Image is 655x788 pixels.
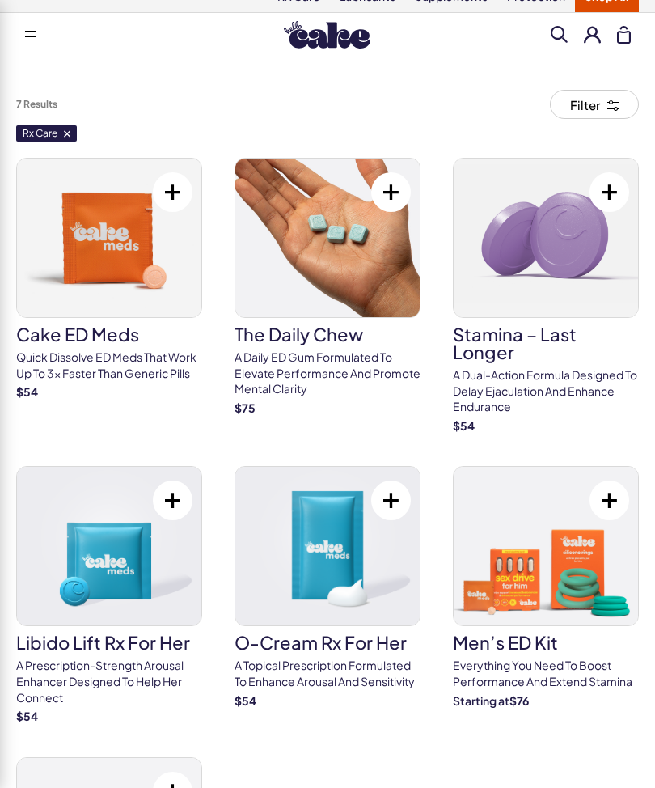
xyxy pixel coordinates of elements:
img: The Daily Chew [235,159,420,317]
p: A topical prescription formulated to enhance arousal and sensitivity [235,658,420,689]
a: Stamina – Last LongerStamina – Last LongerA dual-action formula designed to delay ejaculation and... [453,158,639,434]
img: Libido Lift Rx For Her [17,467,201,625]
h3: Stamina – Last Longer [453,325,639,361]
a: Men’s ED KitMen’s ED KitEverything You need to boost performance and extend StaminaStarting at$76 [453,466,639,709]
img: O-Cream Rx for Her [235,467,420,625]
button: Rx Care [16,125,77,142]
img: Stamina – Last Longer [454,159,638,317]
img: Men’s ED Kit [454,467,638,625]
strong: 7 results [16,98,57,111]
strong: $ 75 [235,400,256,415]
strong: $ 54 [16,384,38,399]
h3: Cake ED Meds [16,325,202,343]
a: The Daily ChewThe Daily ChewA Daily ED Gum Formulated To Elevate Performance And Promote Mental C... [235,158,420,416]
h3: Men’s ED Kit [453,633,639,651]
p: Quick dissolve ED Meds that work up to 3x faster than generic pills [16,350,202,381]
strong: $ 54 [453,418,475,433]
h3: The Daily Chew [235,325,420,343]
p: A prescription-strength arousal enhancer designed to help her connect [16,658,202,705]
p: A Daily ED Gum Formulated To Elevate Performance And Promote Mental Clarity [235,350,420,397]
strong: $ 54 [16,709,38,723]
img: Cake ED Meds [17,159,201,317]
h3: Libido Lift Rx For Her [16,633,202,651]
strong: $ 76 [509,693,529,708]
a: Libido Lift Rx For HerLibido Lift Rx For HerA prescription-strength arousal enhancer designed to ... [16,466,202,724]
h3: O-Cream Rx for Her [235,633,420,651]
a: O-Cream Rx for HerO-Cream Rx for HerA topical prescription formulated to enhance arousal and sens... [235,466,420,709]
strong: $ 54 [235,693,256,708]
p: A dual-action formula designed to delay ejaculation and enhance endurance [453,367,639,415]
button: Filter [550,90,639,119]
p: Everything You need to boost performance and extend Stamina [453,658,639,689]
span: Starting at [453,693,509,708]
img: Hello Cake [284,21,370,49]
a: Cake ED MedsCake ED MedsQuick dissolve ED Meds that work up to 3x faster than generic pills$54 [16,158,202,400]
